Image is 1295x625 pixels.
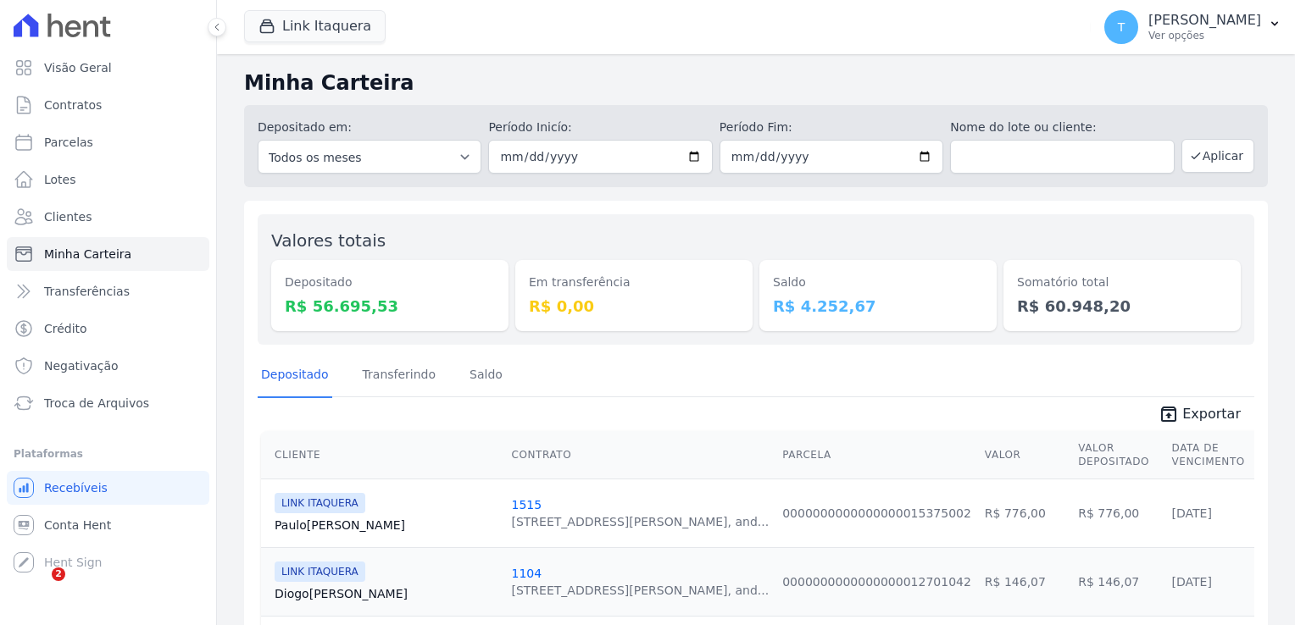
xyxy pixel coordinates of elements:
[782,506,971,520] a: 0000000000000000015375002
[978,547,1071,616] td: R$ 146,07
[1172,575,1212,589] a: [DATE]
[275,585,497,602] a: Diogo[PERSON_NAME]
[261,431,504,479] th: Cliente
[44,479,108,496] span: Recebíveis
[1071,478,1164,547] td: R$ 776,00
[1148,12,1261,29] p: [PERSON_NAME]
[1145,404,1254,428] a: unarchive Exportar
[44,208,92,225] span: Clientes
[7,349,209,383] a: Negativação
[52,567,65,581] span: 2
[773,274,983,291] dt: Saldo
[978,431,1071,479] th: Valor
[529,274,739,291] dt: Em transferência
[7,274,209,308] a: Transferências
[511,567,542,580] a: 1104
[244,10,386,42] button: Link Itaquera
[7,200,209,234] a: Clientes
[773,295,983,318] dd: R$ 4.252,67
[44,134,93,151] span: Parcelas
[511,582,769,599] div: [STREET_ADDRESS][PERSON_NAME], and...
[244,68,1268,98] h2: Minha Carteira
[720,119,943,136] label: Período Fim:
[466,354,506,398] a: Saldo
[529,295,739,318] dd: R$ 0,00
[504,431,775,479] th: Contrato
[1181,139,1254,173] button: Aplicar
[1071,431,1164,479] th: Valor Depositado
[488,119,712,136] label: Período Inicío:
[285,274,495,291] dt: Depositado
[44,246,131,263] span: Minha Carteira
[7,88,209,122] a: Contratos
[7,125,209,159] a: Parcelas
[1159,404,1179,424] i: unarchive
[1182,404,1241,424] span: Exportar
[950,119,1174,136] label: Nome do lote ou cliente:
[359,354,440,398] a: Transferindo
[44,357,119,374] span: Negativação
[1165,431,1252,479] th: Data de Vencimento
[275,561,365,582] span: LINK ITAQUERA
[1118,21,1125,33] span: T
[44,320,87,337] span: Crédito
[44,97,102,113] span: Contratos
[285,295,495,318] dd: R$ 56.695,53
[978,478,1071,547] td: R$ 776,00
[44,283,130,300] span: Transferências
[44,59,112,76] span: Visão Geral
[271,230,386,251] label: Valores totais
[1172,506,1212,520] a: [DATE]
[44,171,76,188] span: Lotes
[275,517,497,534] a: Paulo[PERSON_NAME]
[275,493,365,513] span: LINK ITAQUERA
[1071,547,1164,616] td: R$ 146,07
[7,237,209,271] a: Minha Carteira
[782,575,971,589] a: 0000000000000000012701042
[775,431,978,479] th: Parcela
[17,567,58,608] iframe: Intercom live chat
[1091,3,1295,51] button: T [PERSON_NAME] Ver opções
[7,386,209,420] a: Troca de Arquivos
[7,51,209,85] a: Visão Geral
[7,312,209,346] a: Crédito
[511,498,542,512] a: 1515
[1148,29,1261,42] p: Ver opções
[14,444,203,464] div: Plataformas
[1017,274,1227,291] dt: Somatório total
[258,120,352,134] label: Depositado em:
[44,517,111,534] span: Conta Hent
[7,163,209,196] a: Lotes
[258,354,332,398] a: Depositado
[7,508,209,542] a: Conta Hent
[1017,295,1227,318] dd: R$ 60.948,20
[511,513,769,530] div: [STREET_ADDRESS][PERSON_NAME], and...
[7,471,209,505] a: Recebíveis
[44,395,149,412] span: Troca de Arquivos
